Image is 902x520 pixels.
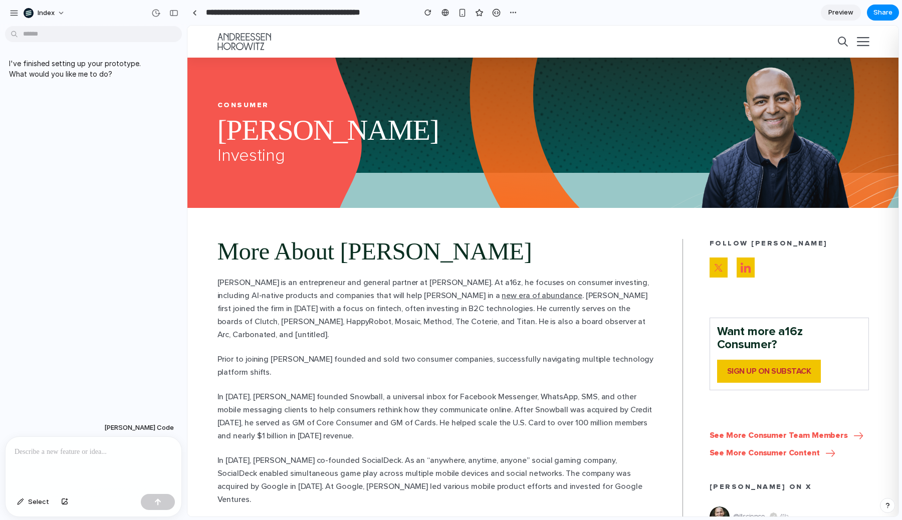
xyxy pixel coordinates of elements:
[522,458,682,465] h6: [PERSON_NAME] ON X
[30,76,484,89] strong: Consumer
[522,405,675,415] a: See More Consumer Team Members
[30,250,469,316] p: [PERSON_NAME] is an entrepreneur and general partner at [PERSON_NAME]. At a16z, he focuses on con...
[821,5,861,21] a: Preview
[530,334,634,357] a: Sign up on Substack
[28,497,49,507] span: Select
[30,213,469,238] h3: More About [PERSON_NAME]
[314,265,394,275] a: new era of abundance
[30,89,252,122] h1: [PERSON_NAME]
[9,58,146,79] p: I've finished setting up your prototype. What would you like me to do?
[546,487,578,495] a: @illscience
[522,213,682,222] h5: Follow [PERSON_NAME]
[38,8,55,18] span: Index
[867,5,899,21] button: Share
[12,494,54,510] button: Select
[104,423,174,433] span: [PERSON_NAME] Code
[828,8,853,18] span: Preview
[530,300,674,325] h4: Want more a16z Consumer?
[873,8,892,18] span: Share
[522,423,647,432] a: See More Consumer Content
[30,428,469,480] p: In [DATE], [PERSON_NAME] co-founded SocialDeck. As an “anywhere, anytime, anyone” social gaming c...
[101,419,177,437] button: [PERSON_NAME] Code
[30,365,469,417] p: In [DATE], [PERSON_NAME] founded Snowball, a universal inbox for Facebook Messenger, WhatsApp, SM...
[494,32,682,182] img: Anish Acharya
[592,487,601,495] span: 41h
[30,122,484,139] h4: Investing
[30,327,469,353] p: Prior to joining [PERSON_NAME] founded and sold two consumer companies, successfully navigating m...
[20,5,70,21] button: Index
